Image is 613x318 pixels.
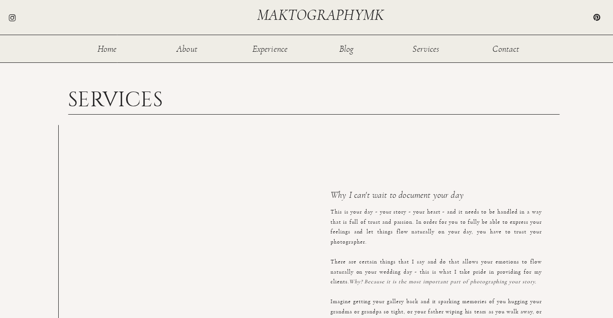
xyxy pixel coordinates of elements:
[411,44,441,52] a: Services
[251,44,288,52] a: Experience
[257,7,387,23] a: maktographymk
[172,44,202,52] a: About
[92,44,122,52] a: Home
[349,279,536,284] i: Why? Because it is the most important part of photographing your story.
[331,190,533,203] h3: Why I can't wait to document your day
[68,89,175,107] h1: SERVICES
[491,44,521,52] a: Contact
[331,44,362,52] a: Blog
